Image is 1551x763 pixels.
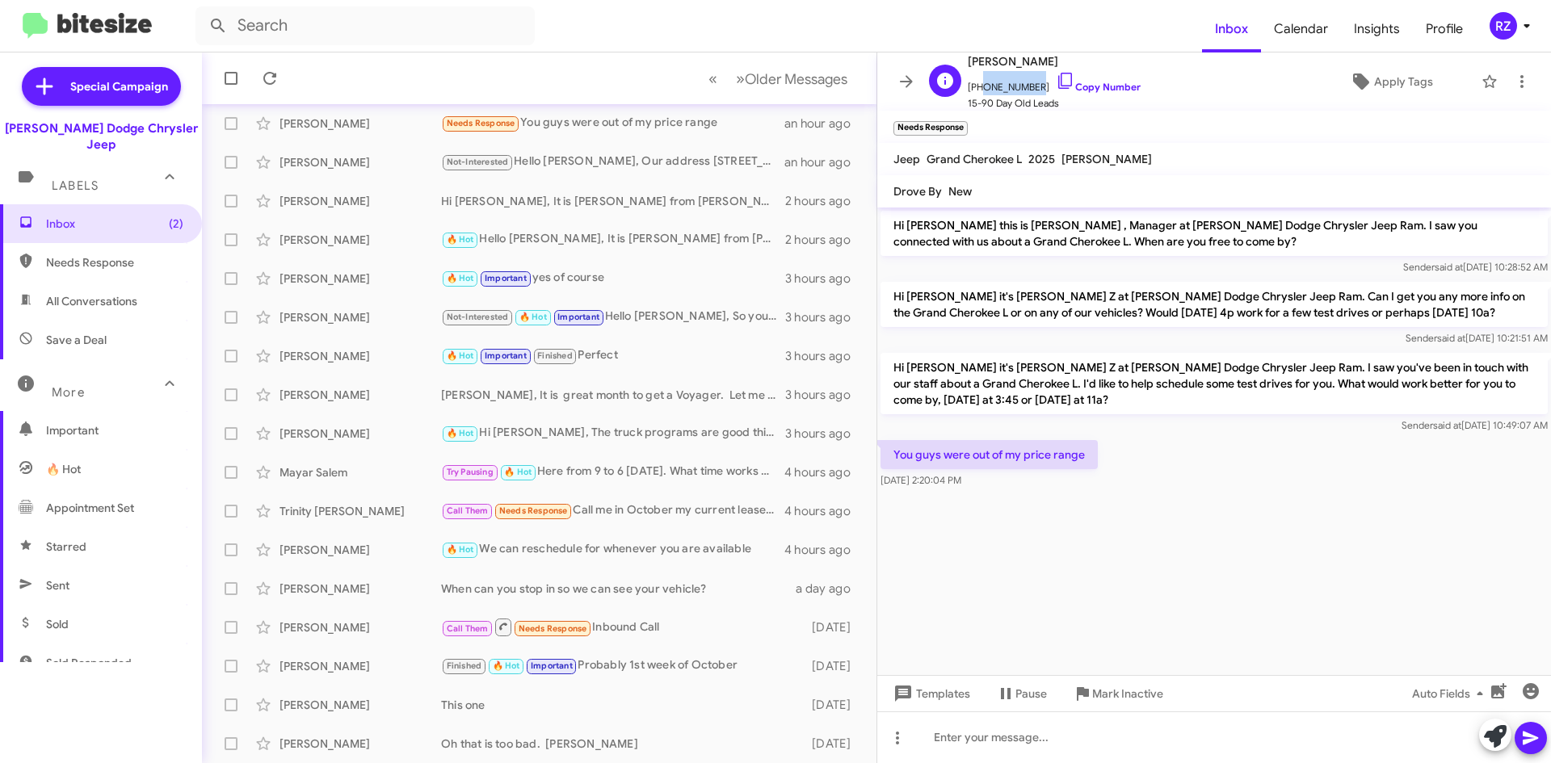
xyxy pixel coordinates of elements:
span: Important [485,350,527,361]
span: 🔥 Hot [493,660,520,671]
div: RZ [1490,12,1517,40]
span: « [708,69,717,89]
span: Sender [DATE] 10:49:07 AM [1402,419,1548,431]
span: said at [1433,419,1461,431]
div: [PERSON_NAME] [280,115,441,132]
div: an hour ago [784,154,864,170]
div: [PERSON_NAME] [280,619,441,635]
span: Grand Cherokee L [927,152,1022,166]
span: All Conversations [46,293,137,309]
span: Inbox [46,216,183,232]
input: Search [195,6,535,45]
div: [PERSON_NAME] [280,426,441,442]
span: 🔥 Hot [447,234,474,245]
span: (2) [169,216,183,232]
span: Needs Response [46,254,183,270]
button: RZ [1476,12,1533,40]
button: Next [726,62,857,95]
div: 3 hours ago [785,348,864,364]
span: said at [1435,261,1463,273]
div: Oh that is too bad. [PERSON_NAME] [441,736,804,752]
a: Inbox [1202,6,1261,52]
div: You guys were out of my price range [441,114,784,132]
span: 🔥 Hot [447,428,474,438]
nav: Page navigation example [700,62,857,95]
div: 4 hours ago [784,464,864,480]
div: Perfect [441,346,785,365]
span: [DATE] 2:20:04 PM [881,474,961,486]
a: Special Campaign [22,67,181,106]
div: [PERSON_NAME], It is great month to get a Voyager. Let me know [PERSON_NAME] [441,387,785,403]
p: Hi [PERSON_NAME] it's [PERSON_NAME] Z at [PERSON_NAME] Dodge Chrysler Jeep Ram. I saw you've been... [881,353,1548,414]
span: Needs Response [519,623,587,634]
span: Labels [52,178,99,193]
div: Probably 1st week of October [441,656,804,675]
span: [PHONE_NUMBER] [968,71,1141,95]
div: Here from 9 to 6 [DATE]. What time works best for you? [441,463,784,481]
span: Needs Response [447,118,515,128]
div: Mayar Salem [280,464,441,480]
div: [PERSON_NAME] [280,348,441,364]
div: [PERSON_NAME] [280,270,441,287]
span: Needs Response [499,505,568,516]
div: 3 hours ago [785,426,864,442]
div: an hour ago [784,115,864,132]
div: [PERSON_NAME] [280,658,441,674]
div: 2 hours ago [785,232,864,248]
span: Mark Inactive [1092,679,1163,708]
div: [PERSON_NAME] [280,309,441,325]
span: 2025 [1028,152,1055,166]
span: Older Messages [745,70,847,88]
span: Important [485,273,527,283]
div: [DATE] [804,658,864,674]
span: Not-Interested [447,312,509,322]
div: [PERSON_NAME] [280,581,441,597]
span: Sold [46,616,69,632]
span: 🔥 Hot [447,350,474,361]
div: [PERSON_NAME] [280,387,441,403]
div: [PERSON_NAME] [280,232,441,248]
div: Hi [PERSON_NAME], The truck programs are good this month and the selection is great. Maybe [DATE]... [441,424,785,442]
div: Hello [PERSON_NAME], So your payoff is approximately $28000.00, your lease is not up until [DATE]... [441,308,785,326]
p: Hi [PERSON_NAME] it's [PERSON_NAME] Z at [PERSON_NAME] Dodge Chrysler Jeep Ram. Can I get you any... [881,282,1548,327]
p: You guys were out of my price range [881,440,1098,469]
span: Important [46,422,183,438]
div: This one [441,697,804,713]
div: Trinity [PERSON_NAME] [280,503,441,519]
div: [DATE] [804,736,864,752]
span: 🔥 Hot [46,461,81,477]
span: Important [557,312,599,322]
span: 🔥 Hot [447,544,474,555]
div: 3 hours ago [785,270,864,287]
div: 2 hours ago [785,193,864,209]
div: [DATE] [804,697,864,713]
span: 🔥 Hot [447,273,474,283]
div: 4 hours ago [784,542,864,558]
button: Templates [877,679,983,708]
a: Copy Number [1056,81,1141,93]
a: Calendar [1261,6,1341,52]
span: Templates [890,679,970,708]
span: Call Them [447,623,489,634]
div: Hello [PERSON_NAME], It is [PERSON_NAME] from [PERSON_NAME] [GEOGRAPHIC_DATA]. Are you ready to c... [441,230,785,249]
span: Finished [537,350,573,361]
span: Sent [46,577,69,593]
span: said at [1437,332,1465,344]
div: Hi [PERSON_NAME], It is [PERSON_NAME] from [PERSON_NAME] in [GEOGRAPHIC_DATA]. I do not see a spe... [441,193,785,209]
div: Inbound Call [441,617,804,637]
div: Hello [PERSON_NAME], Our address [STREET_ADDRESS] so we are not in [DATE], Blue Law. [441,153,784,171]
div: yes of course [441,269,785,287]
div: [DATE] [804,619,864,635]
span: Sender [DATE] 10:21:51 AM [1406,332,1548,344]
span: [PERSON_NAME] [968,52,1141,71]
button: Apply Tags [1308,67,1473,96]
span: Jeep [893,152,920,166]
small: Needs Response [893,121,968,136]
button: Pause [983,679,1060,708]
span: Auto Fields [1412,679,1490,708]
span: Call Them [447,505,489,516]
a: Insights [1341,6,1413,52]
span: Save a Deal [46,332,107,348]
